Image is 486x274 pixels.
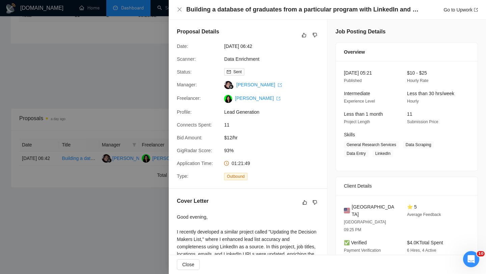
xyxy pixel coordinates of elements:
[407,70,427,76] span: $10 - $25
[177,135,202,140] span: Bid Amount:
[344,111,383,117] span: Less than 1 month
[474,8,478,12] span: export
[186,5,419,14] h4: Building a database of graduates from a particular program with LinkedIn and other sources
[344,78,362,83] span: Published
[224,121,325,129] span: 11
[407,204,417,210] span: ⭐ 5
[177,56,196,62] span: Scanner:
[232,161,250,166] span: 01:21:49
[302,200,307,205] span: like
[224,95,232,103] img: c1goVuP_CWJl2YRc4NUJek8H-qrzILrYI06Y4UPcPuP5RvAGnc1CI6AQhfAW2sQ7Vf
[311,31,319,39] button: dislike
[236,82,282,87] a: [PERSON_NAME] export
[224,161,229,166] span: clock-circle
[278,83,282,87] span: export
[224,134,325,141] span: $12/hr
[407,99,419,104] span: Hourly
[177,44,188,49] span: Date:
[227,70,231,74] span: mail
[177,122,212,128] span: Connects Spent:
[224,108,325,116] span: Lead Generation
[344,207,350,214] img: 🇺🇸
[224,56,259,62] a: Data Enrichment
[233,70,242,74] span: Sent
[443,7,478,12] a: Go to Upworkexport
[477,251,485,256] span: 10
[403,141,434,148] span: Data Scraping
[407,78,428,83] span: Hourly Rate
[177,95,201,101] span: Freelancer:
[177,7,182,12] span: close
[235,95,280,101] a: [PERSON_NAME] export
[313,32,317,38] span: dislike
[407,240,443,245] span: $4.0K Total Spent
[276,97,280,101] span: export
[344,141,399,148] span: General Research Services
[344,177,469,195] div: Client Details
[373,150,393,157] span: LinkedIn
[177,148,212,153] span: GigRadar Score:
[302,32,306,38] span: like
[344,220,386,232] span: [GEOGRAPHIC_DATA] 09:25 PM
[407,111,412,117] span: 11
[344,240,367,245] span: ✅ Verified
[344,132,355,137] span: Skills
[177,82,197,87] span: Manager:
[407,119,438,124] span: Submission Price
[407,248,436,253] span: 6 Hires, 4 Active
[463,251,479,267] iframe: Intercom live chat
[311,198,319,207] button: dislike
[300,31,308,39] button: like
[352,203,396,218] span: [GEOGRAPHIC_DATA]
[177,161,213,166] span: Application Time:
[407,212,441,217] span: Average Feedback
[224,147,325,154] span: 93%
[335,28,385,36] h5: Job Posting Details
[177,109,192,115] span: Profile:
[177,259,200,270] button: Close
[344,99,375,104] span: Experience Level
[344,150,369,157] span: Data Entry
[177,28,219,36] h5: Proposal Details
[177,7,182,12] button: Close
[224,43,325,50] span: [DATE] 06:42
[177,173,188,179] span: Type:
[224,173,247,180] span: Outbound
[301,198,309,207] button: like
[177,69,192,75] span: Status:
[229,84,234,89] img: gigradar-bm.png
[182,261,194,268] span: Close
[344,91,370,96] span: Intermediate
[344,70,372,76] span: [DATE] 05:21
[313,200,317,205] span: dislike
[344,248,381,253] span: Payment Verification
[344,119,370,124] span: Project Length
[407,91,454,96] span: Less than 30 hrs/week
[177,197,209,205] h5: Cover Letter
[344,48,365,56] span: Overview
